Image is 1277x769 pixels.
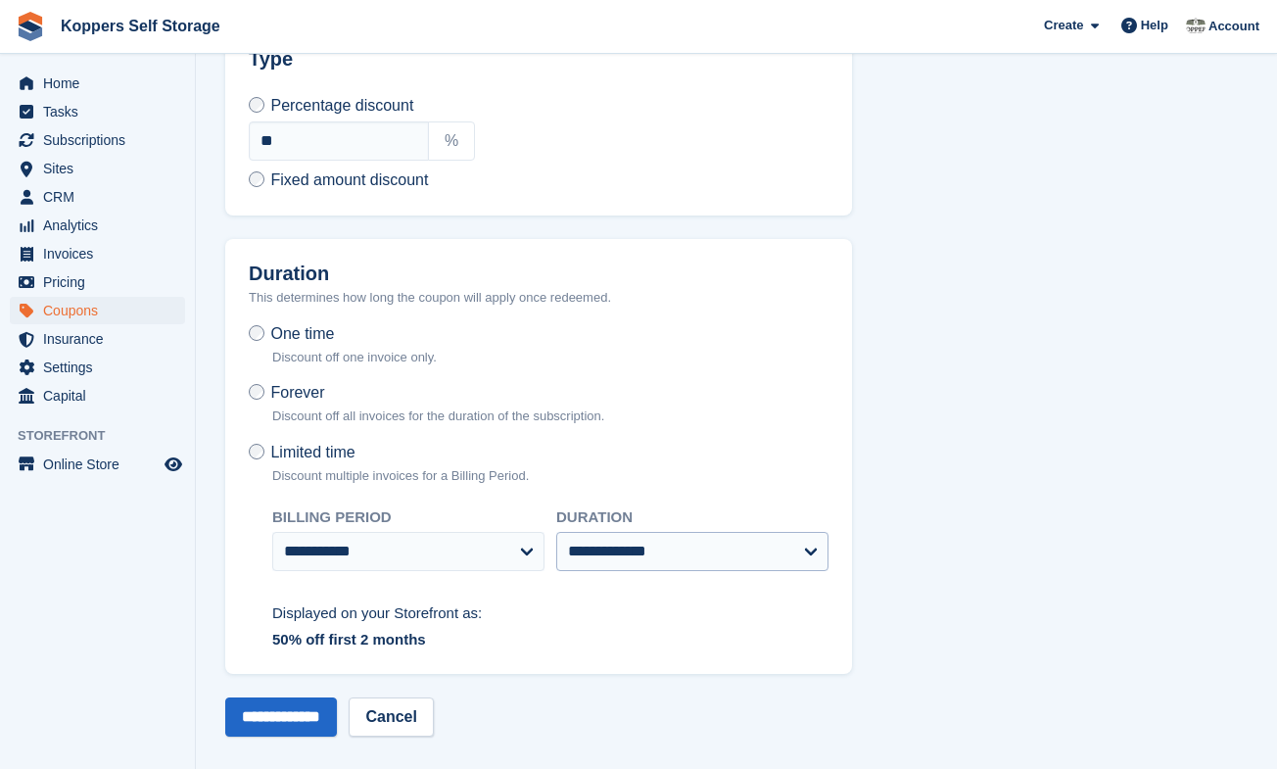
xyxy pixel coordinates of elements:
span: Subscriptions [43,126,161,154]
p: This determines how long the coupon will apply once redeemed. [249,288,828,308]
span: Analytics [43,212,161,239]
span: Help [1141,16,1168,35]
span: Settings [43,354,161,381]
div: Displayed on your Storefront as: [272,602,828,625]
input: Limited time Discount multiple invoices for a Billing Period. [249,444,264,459]
span: Sites [43,155,161,182]
img: Frazer McFadden [1186,16,1206,35]
a: menu [10,126,185,154]
a: menu [10,155,185,182]
span: Pricing [43,268,161,296]
a: menu [10,354,185,381]
span: Coupons [43,297,161,324]
a: Cancel [349,697,433,737]
span: Percentage discount [270,97,413,114]
span: Capital [43,382,161,409]
input: Percentage discount [249,97,264,113]
div: 50% off first 2 months [272,629,828,651]
a: menu [10,240,185,267]
p: Discount off one invoice only. [272,348,437,367]
a: Preview store [162,453,185,476]
p: Discount off all invoices for the duration of the subscription. [272,407,604,426]
span: Forever [270,384,324,401]
a: menu [10,451,185,478]
span: Insurance [43,325,161,353]
h2: Type [249,48,828,71]
a: menu [10,212,185,239]
input: One time Discount off one invoice only. [249,325,264,341]
a: menu [10,70,185,97]
h2: Duration [249,263,828,285]
span: Limited time [270,444,355,460]
span: Home [43,70,161,97]
input: Forever Discount off all invoices for the duration of the subscription. [249,384,264,400]
a: menu [10,183,185,211]
a: menu [10,297,185,324]
a: menu [10,98,185,125]
span: Fixed amount discount [270,171,428,188]
label: Duration [556,506,828,529]
a: menu [10,382,185,409]
span: Account [1208,17,1259,36]
span: Storefront [18,426,195,446]
label: Billing period [272,506,544,529]
p: Discount multiple invoices for a Billing Period. [272,466,529,486]
a: Koppers Self Storage [53,10,228,42]
input: Fixed amount discount [249,171,264,187]
span: Create [1044,16,1083,35]
span: Tasks [43,98,161,125]
img: stora-icon-8386f47178a22dfd0bd8f6a31ec36ba5ce8667c1dd55bd0f319d3a0aa187defe.svg [16,12,45,41]
a: menu [10,325,185,353]
span: CRM [43,183,161,211]
span: One time [270,325,334,342]
a: menu [10,268,185,296]
span: Invoices [43,240,161,267]
span: Online Store [43,451,161,478]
